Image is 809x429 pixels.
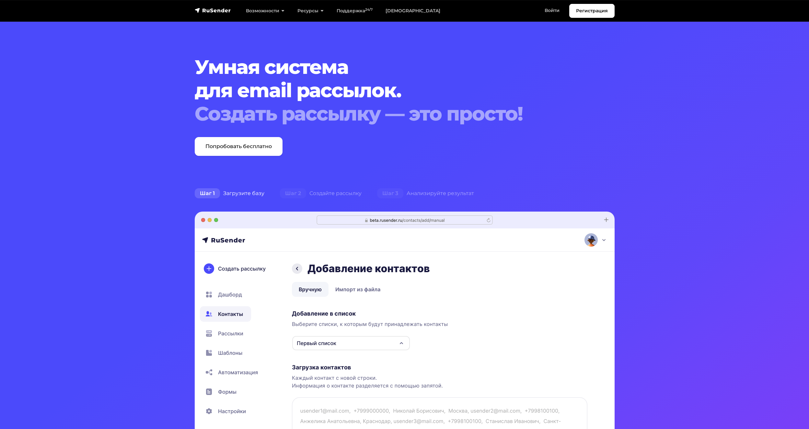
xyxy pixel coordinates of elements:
a: Войти [538,4,566,17]
span: Шаг 1 [195,188,220,199]
a: Ресурсы [291,4,330,17]
span: Шаг 2 [280,188,306,199]
h1: Умная система для email рассылок. [195,55,579,125]
sup: 24/7 [365,7,373,12]
div: Загрузите базу [187,187,272,200]
div: Создайте рассылку [272,187,369,200]
a: Попробовать бесплатно [195,137,283,156]
a: [DEMOGRAPHIC_DATA] [379,4,447,17]
div: Анализируйте результат [369,187,482,200]
a: Возможности [239,4,291,17]
span: Шаг 3 [377,188,403,199]
img: RuSender [195,7,231,14]
a: Регистрация [569,4,615,18]
div: Создать рассылку — это просто! [195,102,579,125]
a: Поддержка24/7 [330,4,379,17]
